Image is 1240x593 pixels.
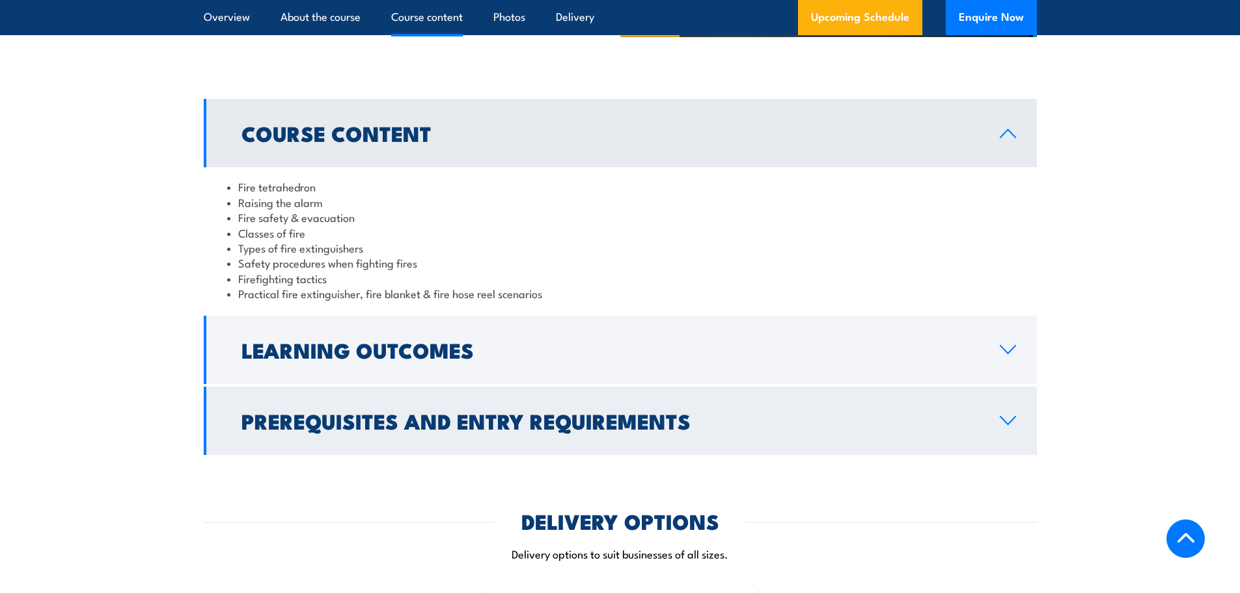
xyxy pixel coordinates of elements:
[227,255,1013,270] li: Safety procedures when fighting fires
[227,210,1013,225] li: Fire safety & evacuation
[204,99,1037,167] a: Course Content
[227,286,1013,301] li: Practical fire extinguisher, fire blanket & fire hose reel scenarios
[227,271,1013,286] li: Firefighting tactics
[521,512,719,530] h2: DELIVERY OPTIONS
[204,387,1037,455] a: Prerequisites and Entry Requirements
[204,546,1037,561] p: Delivery options to suit businesses of all sizes.
[227,240,1013,255] li: Types of fire extinguishers
[227,179,1013,194] li: Fire tetrahedron
[227,225,1013,240] li: Classes of fire
[241,340,979,359] h2: Learning Outcomes
[204,316,1037,384] a: Learning Outcomes
[241,411,979,430] h2: Prerequisites and Entry Requirements
[227,195,1013,210] li: Raising the alarm
[241,124,979,142] h2: Course Content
